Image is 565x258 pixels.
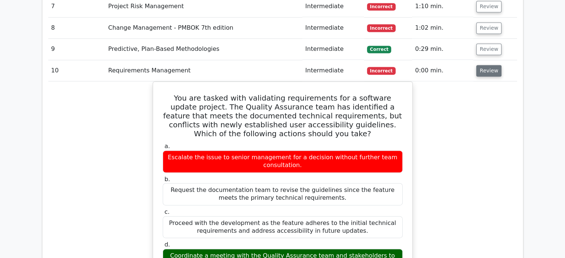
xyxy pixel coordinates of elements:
[302,60,364,81] td: Intermediate
[48,39,105,60] td: 9
[163,150,403,173] div: Escalate the issue to senior management for a decision without further team consultation.
[367,24,396,32] span: Incorrect
[367,67,396,74] span: Incorrect
[476,43,501,55] button: Review
[165,143,170,150] span: a.
[105,17,302,39] td: Change Management - PMBOK 7th edition
[165,176,170,183] span: b.
[163,216,403,238] div: Proceed with the development as the feature adheres to the initial technical requirements and add...
[412,60,473,81] td: 0:00 min.
[302,17,364,39] td: Intermediate
[476,22,501,34] button: Review
[165,241,170,248] span: d.
[476,65,501,76] button: Review
[48,17,105,39] td: 8
[162,94,403,138] h5: You are tasked with validating requirements for a software update project. The Quality Assurance ...
[105,60,302,81] td: Requirements Management
[367,46,391,53] span: Correct
[165,208,170,215] span: c.
[412,17,473,39] td: 1:02 min.
[476,1,501,12] button: Review
[163,183,403,205] div: Request the documentation team to revise the guidelines since the feature meets the primary techn...
[302,39,364,60] td: Intermediate
[367,3,396,10] span: Incorrect
[48,60,105,81] td: 10
[412,39,473,60] td: 0:29 min.
[105,39,302,60] td: Predictive, Plan-Based Methodologies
